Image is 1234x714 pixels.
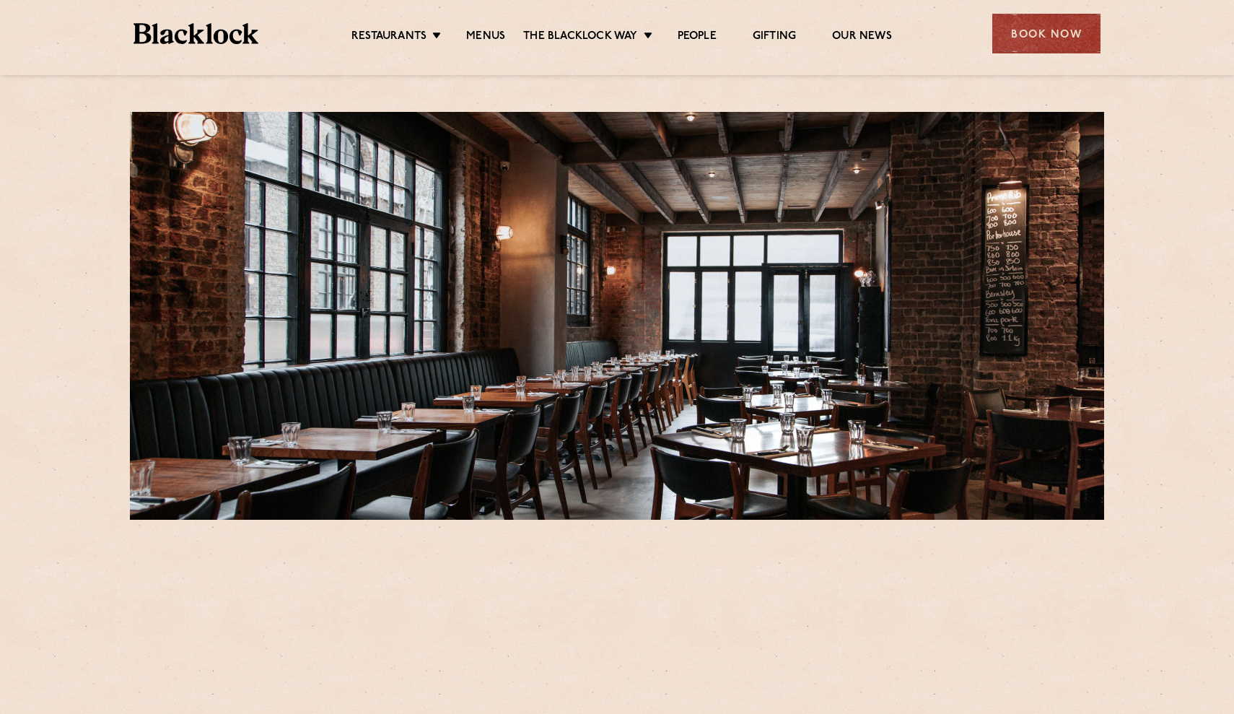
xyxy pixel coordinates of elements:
a: People [678,30,717,45]
div: Book Now [992,14,1100,53]
a: The Blacklock Way [523,30,637,45]
a: Menus [466,30,505,45]
a: Gifting [753,30,796,45]
a: Our News [832,30,892,45]
img: BL_Textured_Logo-footer-cropped.svg [134,23,258,44]
a: Restaurants [351,30,426,45]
